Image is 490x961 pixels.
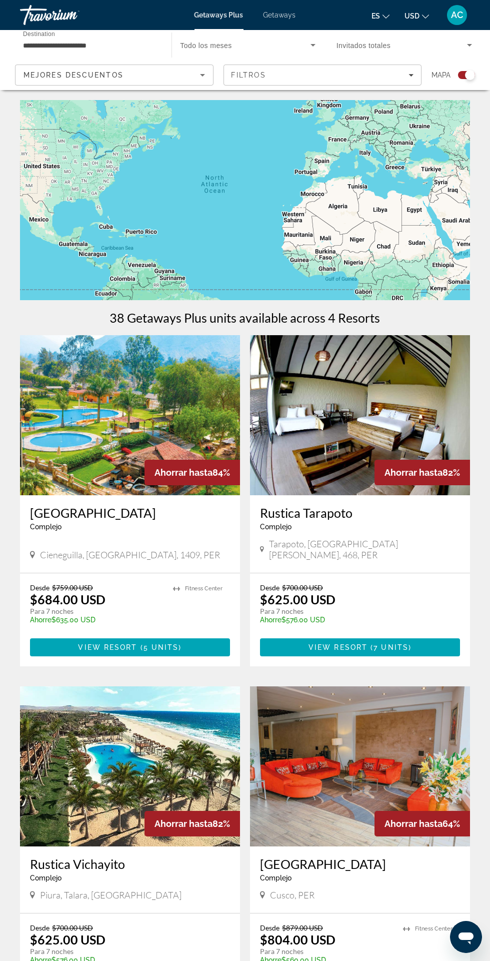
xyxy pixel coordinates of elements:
span: Piura, Talara, [GEOGRAPHIC_DATA] [40,889,181,900]
span: Destination [23,31,55,37]
p: Para 7 noches [30,947,220,956]
a: Rustica Vichayito [30,856,230,871]
input: Select destination [23,40,158,52]
a: Getaways Plus [194,11,243,19]
span: AC [451,10,463,20]
img: Sauce Alto Resort and Country Club [20,335,240,495]
span: Fitness Center [185,585,222,592]
span: Complejo [260,523,291,531]
span: 5 units [143,643,179,651]
p: $684.00 USD [30,592,105,607]
img: Rustica Vichayito [20,686,240,846]
span: Tarapoto, [GEOGRAPHIC_DATA][PERSON_NAME], 468, PER [269,538,460,560]
span: Cusco, PER [270,889,314,900]
button: User Menu [444,5,470,26]
button: Change language [371,9,389,23]
button: View Resort(5 units) [30,638,230,656]
a: Travorium [20,2,120,28]
button: Filters [223,65,422,86]
span: Cieneguilla, [GEOGRAPHIC_DATA], 1409, PER [40,549,220,560]
span: Desde [260,923,279,932]
span: Complejo [30,523,61,531]
p: $635.00 USD [30,616,163,624]
span: $700.00 USD [52,923,93,932]
a: Rustica Tarapoto [260,505,460,520]
a: [GEOGRAPHIC_DATA] [30,505,230,520]
span: Fitness Center [415,925,452,932]
span: Ahorre [30,616,51,624]
a: [GEOGRAPHIC_DATA] [260,856,460,871]
span: ( ) [367,643,411,651]
span: Desde [260,583,279,592]
span: $879.00 USD [282,923,323,932]
span: Filtros [231,71,266,79]
p: $576.00 USD [260,616,450,624]
span: USD [404,12,419,20]
mat-select: Sort by [23,69,205,81]
p: Para 7 noches [30,607,163,616]
span: View Resort [78,643,137,651]
button: Change currency [404,9,429,23]
span: Ahorrar hasta [154,467,212,478]
button: View Resort(7 units) [260,638,460,656]
span: Complejo [30,874,61,882]
div: 84% [144,460,240,485]
img: Wayqey Hotel [250,686,470,846]
span: es [371,12,380,20]
span: View Resort [308,643,367,651]
h1: 38 Getaways Plus units available across 4 Resorts [110,310,380,325]
p: $625.00 USD [260,592,335,607]
span: 7 units [373,643,408,651]
div: 82% [144,811,240,836]
span: Ahorrar hasta [384,818,442,829]
iframe: Button to launch messaging window [450,921,482,953]
span: Ahorrar hasta [384,467,442,478]
span: Mapa [431,68,450,82]
span: Desde [30,923,49,932]
span: Invitados totales [336,42,391,50]
img: Rustica Tarapoto [250,335,470,495]
span: $700.00 USD [282,583,323,592]
span: $759.00 USD [52,583,93,592]
span: Ahorrar hasta [154,818,212,829]
p: $804.00 USD [260,932,335,947]
p: $625.00 USD [30,932,105,947]
span: Desde [30,583,49,592]
span: Complejo [260,874,291,882]
p: Para 7 noches [260,607,450,616]
p: Para 7 noches [260,947,393,956]
span: ( ) [137,643,182,651]
span: Todo los meses [180,42,231,50]
span: Ahorre [260,616,281,624]
a: Getaways [263,11,296,19]
div: 82% [374,460,470,485]
span: Mejores descuentos [23,71,123,79]
div: 64% [374,811,470,836]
